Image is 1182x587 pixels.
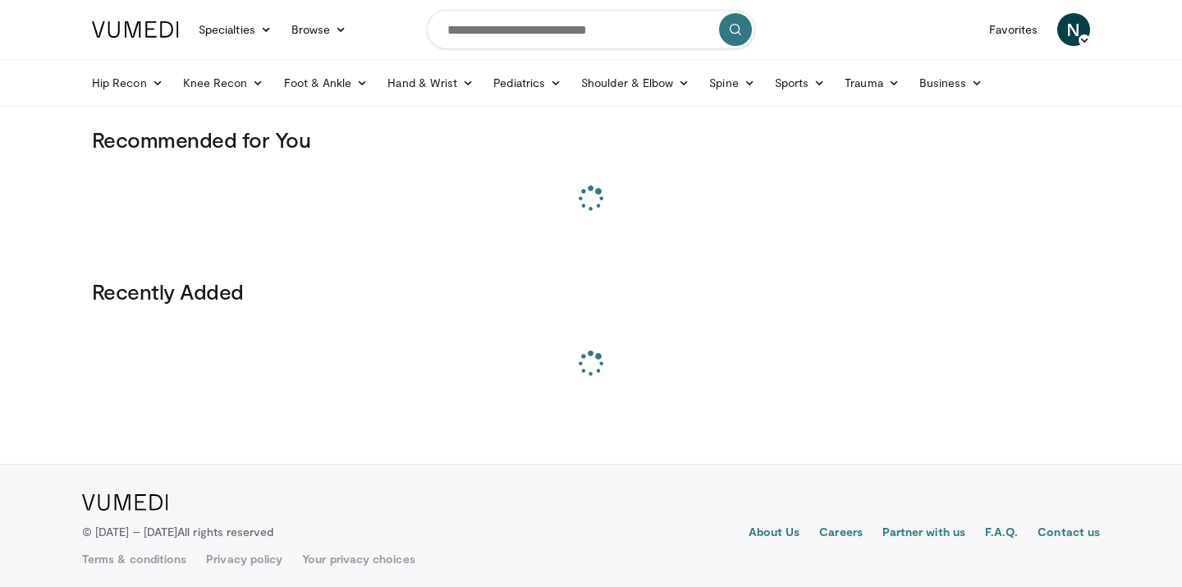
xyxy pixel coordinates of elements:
a: Partner with us [882,524,965,543]
a: About Us [749,524,800,543]
input: Search topics, interventions [427,10,755,49]
a: Browse [282,13,357,46]
h3: Recently Added [92,278,1090,305]
a: Pediatrics [483,66,571,99]
a: Foot & Ankle [274,66,378,99]
h3: Recommended for You [92,126,1090,153]
a: Favorites [979,13,1047,46]
a: Careers [819,524,863,543]
span: All rights reserved [177,525,273,539]
img: VuMedi Logo [82,494,168,511]
a: Shoulder & Elbow [571,66,699,99]
a: N [1057,13,1090,46]
a: Trauma [835,66,909,99]
a: Specialties [189,13,282,46]
a: Contact us [1038,524,1100,543]
a: Hip Recon [82,66,173,99]
p: © [DATE] – [DATE] [82,524,274,540]
a: Sports [765,66,836,99]
a: Hand & Wrist [378,66,483,99]
a: Terms & conditions [82,551,186,567]
img: VuMedi Logo [92,21,179,38]
a: Knee Recon [173,66,274,99]
a: Business [909,66,993,99]
a: Spine [699,66,764,99]
a: F.A.Q. [985,524,1018,543]
a: Your privacy choices [302,551,415,567]
a: Privacy policy [206,551,282,567]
